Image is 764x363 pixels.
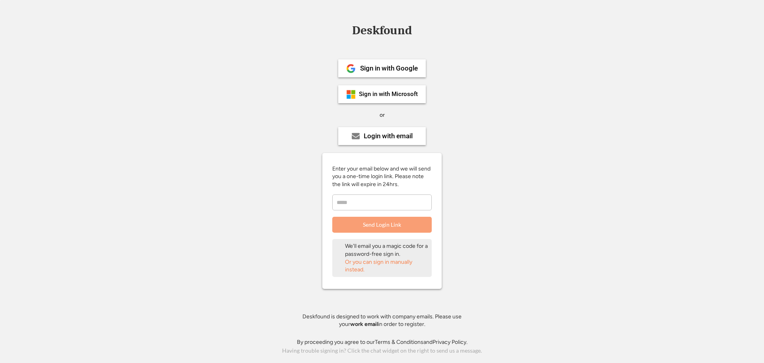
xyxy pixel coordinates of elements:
div: Deskfound is designed to work with company emails. Please use your in order to register. [292,313,472,328]
div: We'll email you a magic code for a password-free sign in. [345,242,429,258]
a: Terms & Conditions [375,339,423,345]
div: Deskfound [348,24,416,37]
div: Sign in with Microsoft [359,91,418,97]
div: Enter your email below and we will send you a one-time login link. Please note the link will expi... [332,165,432,188]
div: Login with email [364,133,413,139]
div: or [380,111,385,119]
img: 1024px-Google__G__Logo.svg.png [346,64,356,73]
a: Privacy Policy. [433,339,468,345]
button: Send Login Link [332,217,432,233]
div: By proceeding you agree to our and [297,338,468,346]
div: Sign in with Google [360,65,418,72]
div: Or you can sign in manually instead. [345,258,429,274]
img: ms-symbollockup_mssymbol_19.png [346,90,356,99]
strong: work email [350,321,378,328]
